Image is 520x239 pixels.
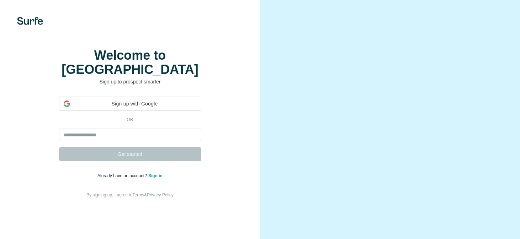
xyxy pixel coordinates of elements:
a: Sign in [148,173,163,178]
a: Terms [133,192,144,197]
span: By signing up, I agree to & [86,192,174,197]
p: Sign up to prospect smarter [59,78,201,85]
div: Sign up with Google [59,97,201,111]
span: Sign up with Google [73,100,197,108]
h1: Welcome to [GEOGRAPHIC_DATA] [59,48,201,77]
a: Privacy Policy [147,192,174,197]
iframe: Sign in with Google Button [55,110,205,126]
span: Already have an account? [97,173,148,178]
img: Surfe's logo [17,17,43,25]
